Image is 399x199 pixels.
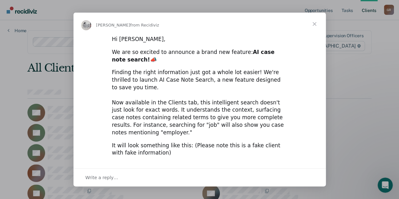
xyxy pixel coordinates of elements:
img: Profile image for Kim [81,20,91,30]
div: We are so excited to announce a brand new feature: 📣 [112,49,287,64]
div: Hi [PERSON_NAME], [112,36,287,43]
b: AI case note search! [112,49,274,63]
span: [PERSON_NAME] [96,23,130,27]
span: Write a reply… [85,173,118,182]
div: Open conversation and reply [73,168,326,186]
div: It will look something like this: (Please note this is a fake client with fake information) [112,142,287,157]
span: Close [303,13,326,35]
span: from Recidiviz [130,23,159,27]
div: Finding the right information just got a whole lot easier! We're thrilled to launch AI Case Note ... [112,69,287,136]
